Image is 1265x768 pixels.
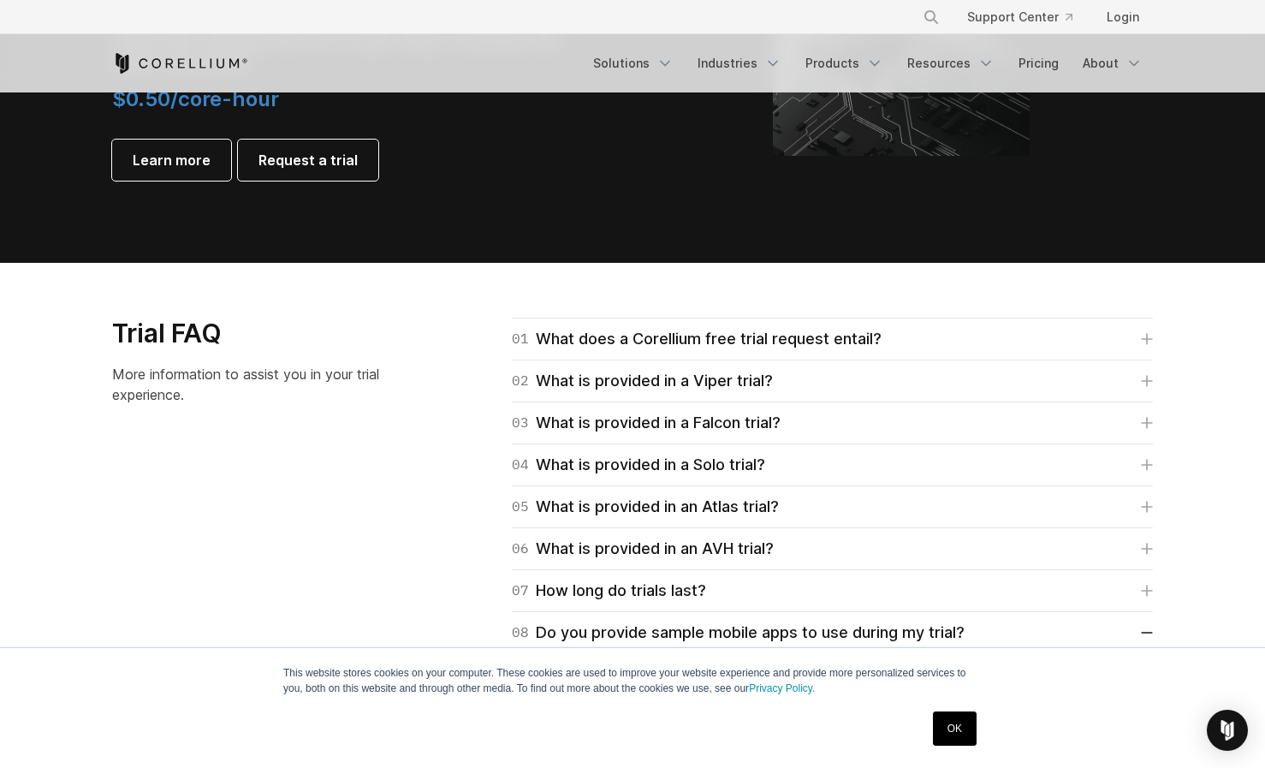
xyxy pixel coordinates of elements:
span: 02 [512,369,529,393]
span: Learn more [133,150,211,170]
div: Navigation Menu [902,2,1153,33]
a: 05What is provided in an Atlas trial? [512,495,1153,519]
span: 05 [512,495,529,519]
span: 08 [512,621,529,645]
div: Do you provide sample mobile apps to use during my trial? [512,621,965,645]
a: 06What is provided in an AVH trial? [512,537,1153,561]
a: OK [933,711,977,746]
div: What is provided in a Solo trial? [512,453,765,477]
span: 04 [512,453,529,477]
a: 02What is provided in a Viper trial? [512,369,1153,393]
div: Navigation Menu [583,48,1153,79]
a: Industries [687,48,792,79]
div: What is provided in an AVH trial? [512,537,774,561]
div: What is provided in a Viper trial? [512,369,773,393]
span: $0.50/core-hour [112,86,279,111]
a: 07How long do trials last? [512,579,1153,603]
a: Solutions [583,48,684,79]
span: 01 [512,327,529,351]
a: 08Do you provide sample mobile apps to use during my trial? [512,621,1153,645]
div: What is provided in a Falcon trial? [512,411,781,435]
a: Resources [897,48,1005,79]
span: Request a trial [258,150,358,170]
button: Search [916,2,947,33]
span: 07 [512,579,529,603]
a: Request a trial [238,140,378,181]
p: More information to assist you in your trial experience. [112,364,413,405]
a: Corellium Home [112,53,248,74]
span: 06 [512,537,529,561]
a: Pricing [1008,48,1069,79]
a: Learn more [112,140,231,181]
a: 04What is provided in a Solo trial? [512,453,1153,477]
div: Open Intercom Messenger [1207,710,1248,751]
span: 03 [512,411,529,435]
a: 01What does a Corellium free trial request entail? [512,327,1153,351]
div: What does a Corellium free trial request entail? [512,327,882,351]
a: Login [1093,2,1153,33]
div: What is provided in an Atlas trial? [512,495,779,519]
a: About [1072,48,1153,79]
h3: Trial FAQ [112,318,413,350]
a: Products [795,48,894,79]
a: Privacy Policy. [749,682,815,694]
div: How long do trials last? [512,579,706,603]
a: Support Center [953,2,1086,33]
p: This website stores cookies on your computer. These cookies are used to improve your website expe... [283,665,982,696]
a: 03What is provided in a Falcon trial? [512,411,1153,435]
